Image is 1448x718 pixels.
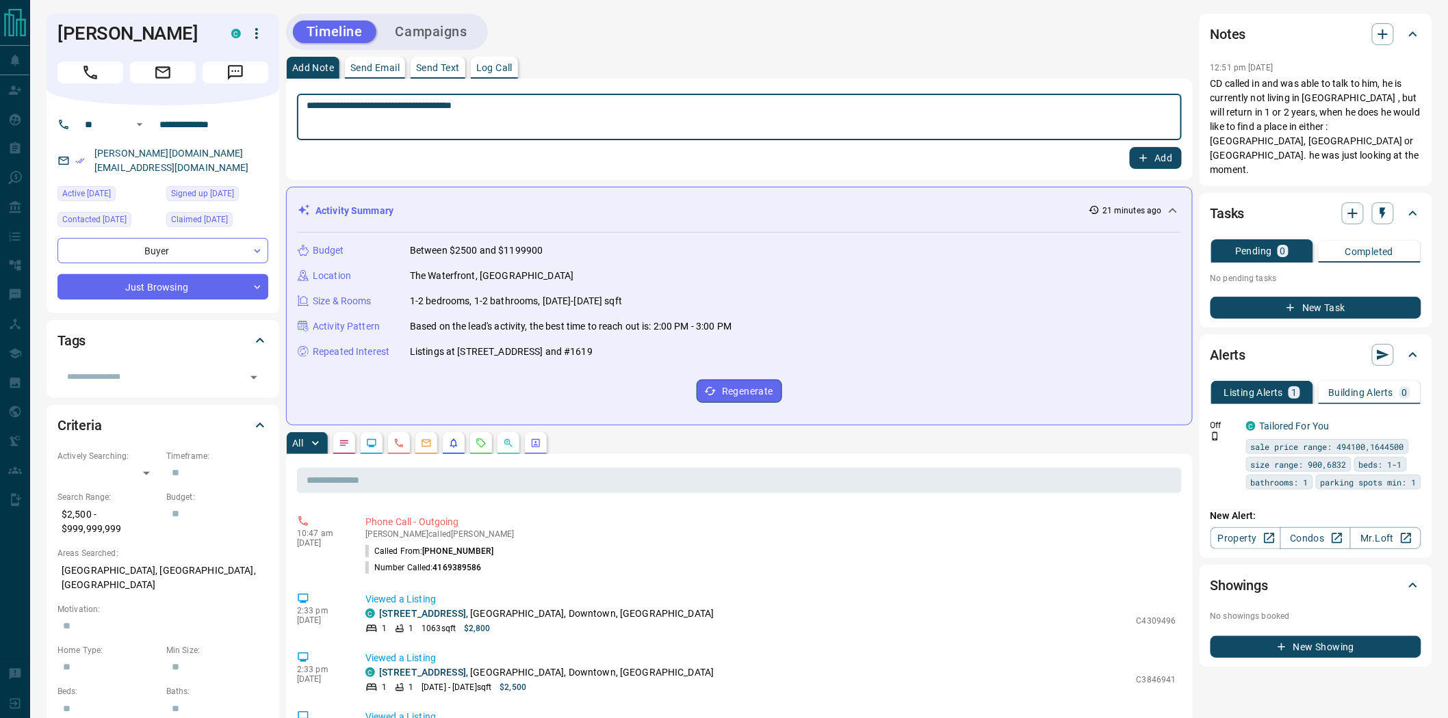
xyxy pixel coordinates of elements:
[292,63,334,72] p: Add Note
[57,414,102,436] h2: Criteria
[1224,388,1284,397] p: Listing Alerts
[166,186,268,205] div: Sat May 02 2020
[476,63,513,72] p: Log Call
[416,63,460,72] p: Send Text
[365,651,1176,665] p: Viewed a Listing
[1350,527,1421,549] a: Mr.Loft
[476,438,487,449] svg: Requests
[1211,77,1421,177] p: CD called in and was able to talk to him, he is currently not living in [GEOGRAPHIC_DATA] , but w...
[393,438,404,449] svg: Calls
[1345,247,1394,256] p: Completed
[1251,440,1404,453] span: sale price range: 494100,1644500
[1251,475,1308,489] span: bathrooms: 1
[339,438,350,449] svg: Notes
[422,681,491,693] p: [DATE] - [DATE] sqft
[166,450,268,462] p: Timeframe:
[410,319,732,334] p: Based on the lead's activity, the best time to reach out is: 2:00 PM - 3:00 PM
[530,438,541,449] svg: Agent Actions
[293,21,376,43] button: Timeline
[62,213,127,226] span: Contacted [DATE]
[57,186,159,205] div: Wed Aug 13 2025
[57,644,159,656] p: Home Type:
[203,62,268,83] span: Message
[130,62,196,83] span: Email
[57,503,159,540] p: $2,500 - $999,999,999
[1211,509,1421,523] p: New Alert:
[503,438,514,449] svg: Opportunities
[57,685,159,697] p: Beds:
[166,212,268,231] div: Wed May 06 2020
[1211,636,1421,658] button: New Showing
[313,319,380,334] p: Activity Pattern
[313,243,344,258] p: Budget
[297,606,345,615] p: 2:33 pm
[57,324,268,357] div: Tags
[379,607,714,621] p: , [GEOGRAPHIC_DATA], Downtown, [GEOGRAPHIC_DATA]
[297,529,345,538] p: 10:47 am
[131,116,148,133] button: Open
[62,187,111,200] span: Active [DATE]
[365,529,1176,539] p: [PERSON_NAME] called [PERSON_NAME]
[1211,297,1421,319] button: New Task
[75,156,85,165] svg: Email Verified
[57,238,268,263] div: Buyer
[1211,18,1421,51] div: Notes
[313,345,389,359] p: Repeated Interest
[410,345,593,359] p: Listings at [STREET_ADDRESS] and #1619
[313,269,351,283] p: Location
[166,491,268,503] p: Budget:
[1211,569,1421,602] div: Showings
[297,615,345,625] p: [DATE]
[1211,338,1421,371] div: Alerts
[244,368,263,387] button: Open
[57,491,159,503] p: Search Range:
[464,622,491,635] p: $2,800
[410,294,622,308] p: 1-2 bedrooms, 1-2 bathrooms, [DATE]-[DATE] sqft
[231,29,241,38] div: condos.ca
[1211,344,1246,366] h2: Alerts
[379,665,714,680] p: , [GEOGRAPHIC_DATA], Downtown, [GEOGRAPHIC_DATA]
[409,681,413,693] p: 1
[1260,421,1330,431] a: Tailored For You
[1321,475,1417,489] span: parking spots min: 1
[382,622,387,635] p: 1
[1359,457,1402,471] span: beds: 1-1
[298,198,1181,224] div: Activity Summary21 minutes ago
[166,685,268,697] p: Baths:
[94,148,249,173] a: [PERSON_NAME][DOMAIN_NAME][EMAIL_ADDRESS][DOMAIN_NAME]
[1246,421,1256,431] div: condos.ca
[1280,527,1351,549] a: Condos
[1291,388,1297,397] p: 1
[57,330,86,351] h2: Tags
[57,62,123,83] span: Call
[166,644,268,656] p: Min Size:
[1235,246,1272,256] p: Pending
[1211,197,1421,230] div: Tasks
[297,665,345,674] p: 2:33 pm
[1102,204,1162,217] p: 21 minutes ago
[171,187,234,200] span: Signed up [DATE]
[409,622,413,635] p: 1
[1137,615,1176,627] p: C4309496
[379,667,466,678] a: [STREET_ADDRESS]
[1402,388,1408,397] p: 0
[57,212,159,231] div: Mon Nov 11 2024
[422,546,493,556] span: [PHONE_NUMBER]
[365,667,375,677] div: condos.ca
[313,294,372,308] p: Size & Rooms
[1130,147,1182,169] button: Add
[365,545,493,557] p: Called From:
[697,380,782,403] button: Regenerate
[1211,23,1246,45] h2: Notes
[1211,268,1421,289] p: No pending tasks
[350,63,400,72] p: Send Email
[57,274,268,300] div: Just Browsing
[410,243,543,258] p: Between $2500 and $1199900
[57,409,268,442] div: Criteria
[500,681,526,693] p: $2,500
[365,515,1176,529] p: Phone Call - Outgoing
[292,438,303,448] p: All
[297,674,345,684] p: [DATE]
[1211,419,1238,431] p: Off
[1251,457,1347,471] span: size range: 900,6832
